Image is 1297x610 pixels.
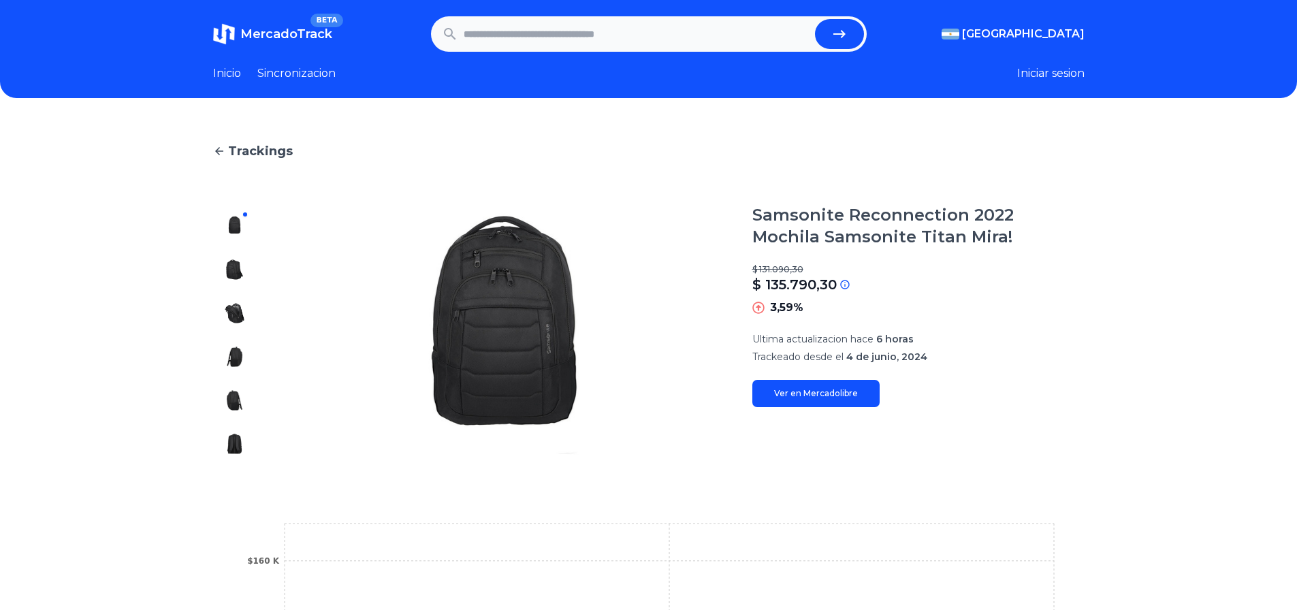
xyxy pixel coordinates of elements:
img: Samsonite Reconnection 2022 Mochila Samsonite Titan Mira! [224,389,246,411]
img: Samsonite Reconnection 2022 Mochila Samsonite Titan Mira! [224,302,246,324]
a: Sincronizacion [257,65,336,82]
img: Samsonite Reconnection 2022 Mochila Samsonite Titan Mira! [284,204,725,466]
span: 4 de junio, 2024 [846,351,927,363]
h1: Samsonite Reconnection 2022 Mochila Samsonite Titan Mira! [752,204,1085,248]
span: MercadoTrack [240,27,332,42]
span: Trackings [228,142,293,161]
span: 6 horas [876,333,914,345]
p: 3,59% [770,300,803,316]
img: Samsonite Reconnection 2022 Mochila Samsonite Titan Mira! [224,259,246,280]
button: Iniciar sesion [1017,65,1085,82]
img: Samsonite Reconnection 2022 Mochila Samsonite Titan Mira! [224,346,246,368]
p: $ 135.790,30 [752,275,837,294]
span: Trackeado desde el [752,351,844,363]
a: Trackings [213,142,1085,161]
span: [GEOGRAPHIC_DATA] [962,26,1085,42]
span: Ultima actualizacion hace [752,333,874,345]
span: BETA [310,14,342,27]
a: Inicio [213,65,241,82]
button: [GEOGRAPHIC_DATA] [942,26,1085,42]
a: MercadoTrackBETA [213,23,332,45]
img: Samsonite Reconnection 2022 Mochila Samsonite Titan Mira! [224,215,246,237]
img: MercadoTrack [213,23,235,45]
p: $ 131.090,30 [752,264,1085,275]
a: Ver en Mercadolibre [752,380,880,407]
tspan: $160 K [247,556,280,566]
img: Samsonite Reconnection 2022 Mochila Samsonite Titan Mira! [224,433,246,455]
img: Argentina [942,29,959,39]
